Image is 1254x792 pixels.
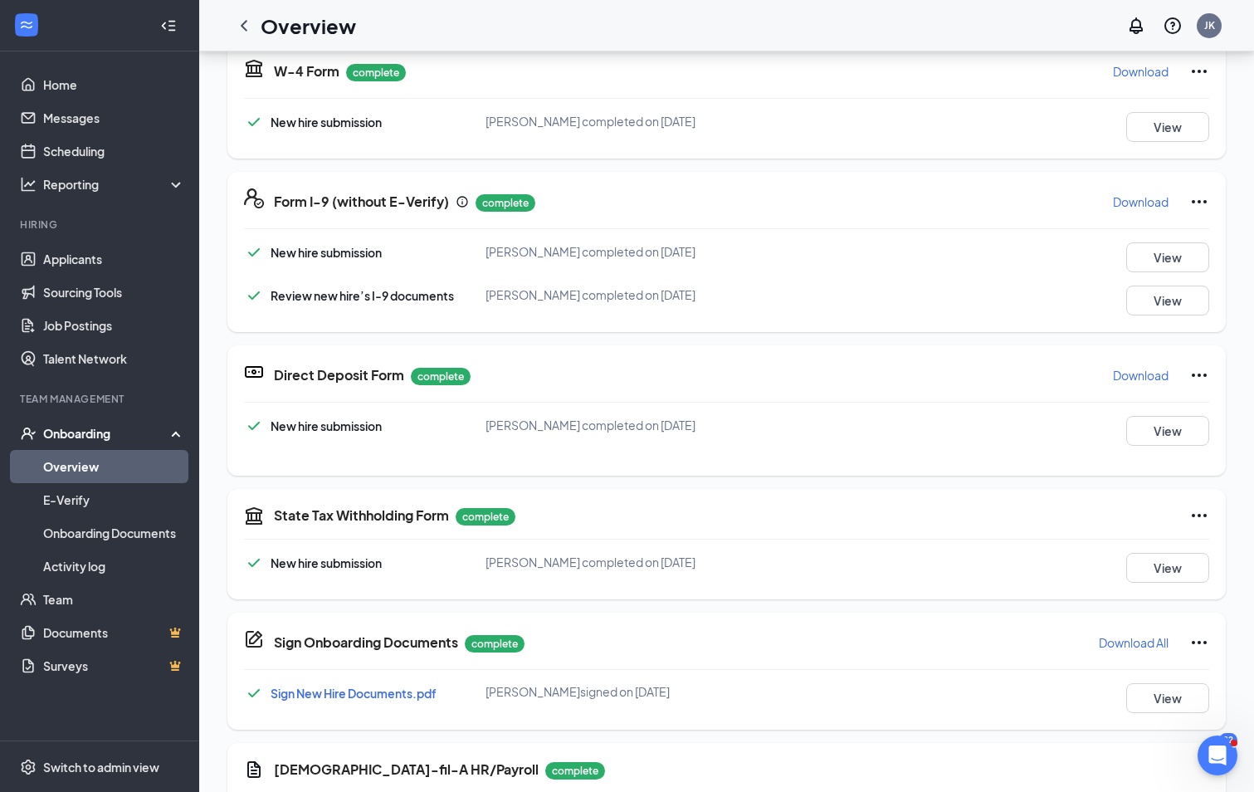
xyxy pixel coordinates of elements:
[1189,633,1209,653] svg: Ellipses
[1113,367,1169,384] p: Download
[244,362,264,382] svg: DirectDepositIcon
[43,450,185,483] a: Overview
[43,516,185,550] a: Onboarding Documents
[485,555,695,570] span: [PERSON_NAME] completed on [DATE]
[43,342,185,375] a: Talent Network
[43,649,185,682] a: SurveysCrown
[1126,683,1209,713] button: View
[274,62,339,81] h5: W-4 Form
[485,114,695,129] span: [PERSON_NAME] completed on [DATE]
[1112,362,1169,389] button: Download
[465,635,525,653] p: complete
[1112,188,1169,215] button: Download
[244,553,264,573] svg: Checkmark
[274,633,458,652] h5: Sign Onboarding Documents
[1189,61,1209,81] svg: Ellipses
[485,244,695,259] span: [PERSON_NAME] completed on [DATE]
[1126,286,1209,315] button: View
[274,366,404,384] h5: Direct Deposit Form
[244,242,264,262] svg: Checkmark
[1126,112,1209,142] button: View
[43,276,185,309] a: Sourcing Tools
[43,68,185,101] a: Home
[244,188,264,208] svg: FormI9EVerifyIcon
[456,195,469,208] svg: Info
[346,64,406,81] p: complete
[271,115,382,130] span: New hire submission
[1189,365,1209,385] svg: Ellipses
[1189,506,1209,526] svg: Ellipses
[43,483,185,516] a: E-Verify
[43,101,185,134] a: Messages
[244,760,264,780] svg: Document
[1204,18,1215,32] div: JK
[456,508,515,526] p: complete
[20,176,37,193] svg: Analysis
[43,550,185,583] a: Activity log
[244,629,264,649] svg: CompanyDocumentIcon
[274,506,449,525] h5: State Tax Withholding Form
[20,392,182,406] div: Team Management
[1113,193,1169,210] p: Download
[244,683,264,703] svg: Checkmark
[476,194,535,212] p: complete
[485,418,695,433] span: [PERSON_NAME] completed on [DATE]
[271,686,437,701] a: Sign New Hire Documents.pdf
[271,418,382,433] span: New hire submission
[20,425,37,442] svg: UserCheck
[43,242,185,276] a: Applicants
[485,287,695,302] span: [PERSON_NAME] completed on [DATE]
[43,134,185,168] a: Scheduling
[1198,736,1237,775] iframe: Intercom live chat
[43,616,185,649] a: DocumentsCrown
[1099,634,1169,651] p: Download All
[43,425,171,442] div: Onboarding
[244,506,264,526] svg: TaxGovernmentIcon
[43,759,159,775] div: Switch to admin view
[18,17,35,33] svg: WorkstreamLogo
[411,368,471,385] p: complete
[20,759,37,775] svg: Settings
[271,555,382,570] span: New hire submission
[271,288,454,303] span: Review new hire’s I-9 documents
[43,309,185,342] a: Job Postings
[271,245,382,260] span: New hire submission
[261,12,356,40] h1: Overview
[234,16,254,36] svg: ChevronLeft
[1126,553,1209,583] button: View
[244,286,264,306] svg: Checkmark
[160,17,177,34] svg: Collapse
[545,762,605,780] p: complete
[20,218,182,232] div: Hiring
[1189,192,1209,212] svg: Ellipses
[244,58,264,78] svg: TaxGovernmentIcon
[1113,63,1169,80] p: Download
[274,760,539,779] h5: [DEMOGRAPHIC_DATA]-fil-A HR/Payroll
[1126,16,1146,36] svg: Notifications
[1219,733,1237,747] div: 82
[274,193,449,211] h5: Form I-9 (without E-Verify)
[43,583,185,616] a: Team
[43,176,186,193] div: Reporting
[1112,58,1169,85] button: Download
[1163,16,1183,36] svg: QuestionInfo
[244,112,264,132] svg: Checkmark
[1126,242,1209,272] button: View
[1098,629,1169,656] button: Download All
[244,416,264,436] svg: Checkmark
[1126,416,1209,446] button: View
[485,683,808,700] div: [PERSON_NAME] signed on [DATE]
